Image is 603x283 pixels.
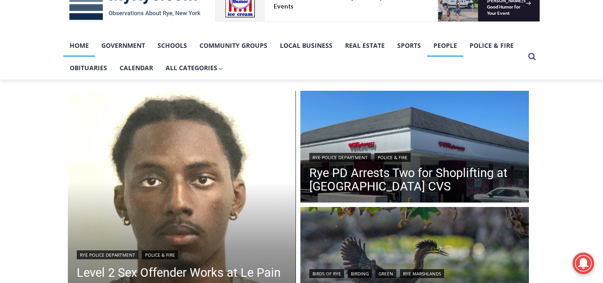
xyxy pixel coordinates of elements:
[348,269,372,278] a: Birding
[0,90,90,111] a: Open Tues. - Sun. [PHONE_NUMBER]
[309,269,344,278] a: Birds of Rye
[77,249,287,259] div: |
[159,57,230,79] button: Child menu of All Categories
[63,57,113,79] a: Obituaries
[309,267,520,278] div: | | |
[215,87,432,111] a: Intern @ [DOMAIN_NAME]
[3,92,87,126] span: Open Tues. - Sun. [PHONE_NUMBER]
[265,3,322,41] a: Book [PERSON_NAME]'s Good Humor for Your Event
[193,34,274,57] a: Community Groups
[374,153,411,162] a: Police & Fire
[309,166,520,193] a: Rye PD Arrests Two for Shoplifting at [GEOGRAPHIC_DATA] CVS
[142,250,178,259] a: Police & Fire
[151,34,193,57] a: Schools
[339,34,391,57] a: Real Estate
[309,153,371,162] a: Rye Police Department
[225,0,422,87] div: "[PERSON_NAME] and I covered the [DATE] Parade, which was a really eye opening experience as I ha...
[427,34,463,57] a: People
[272,9,311,34] h4: Book [PERSON_NAME]'s Good Humor for Your Event
[58,12,220,29] div: Available for Private Home, Business, Club or Other Events
[309,151,520,162] div: |
[375,269,396,278] a: Green
[400,269,444,278] a: Rye Marshlands
[524,49,540,65] button: View Search Form
[274,34,339,57] a: Local Business
[63,34,524,80] nav: Primary Navigation
[391,34,427,57] a: Sports
[300,91,529,205] a: Read More Rye PD Arrests Two for Shoplifting at Boston Post Road CVS
[300,91,529,205] img: CVS edited MC Purchase St Downtown Rye #0002 2021-05-17 CVS Pharmacy Angle 2 IMG_0641
[63,34,95,57] a: Home
[463,34,520,57] a: Police & Fire
[92,56,131,107] div: "...watching a master [PERSON_NAME] chef prepare an omakase meal is fascinating dinner theater an...
[95,34,151,57] a: Government
[77,250,138,259] a: Rye Police Department
[113,57,159,79] a: Calendar
[233,89,414,109] span: Intern @ [DOMAIN_NAME]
